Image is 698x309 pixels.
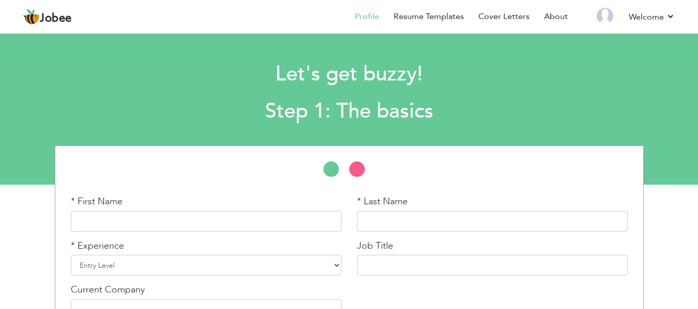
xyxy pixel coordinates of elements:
label: * Last Name [357,195,408,208]
label: Current Company [71,283,145,297]
a: Welcome [629,11,675,23]
h2: Step 1: The basics [95,98,603,125]
label: * Experience [71,239,124,253]
label: * First Name [71,195,122,208]
a: Jobee [23,9,72,25]
img: Profile Img [597,8,613,24]
a: About [544,11,568,23]
a: Resume Templates [394,11,464,23]
a: Profile [355,11,379,23]
h1: Let's get buzzy! [95,61,603,88]
img: jobee.io [23,9,40,25]
span: Jobee [40,13,72,24]
label: Job Title [357,239,393,253]
a: Cover Letters [478,11,530,23]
